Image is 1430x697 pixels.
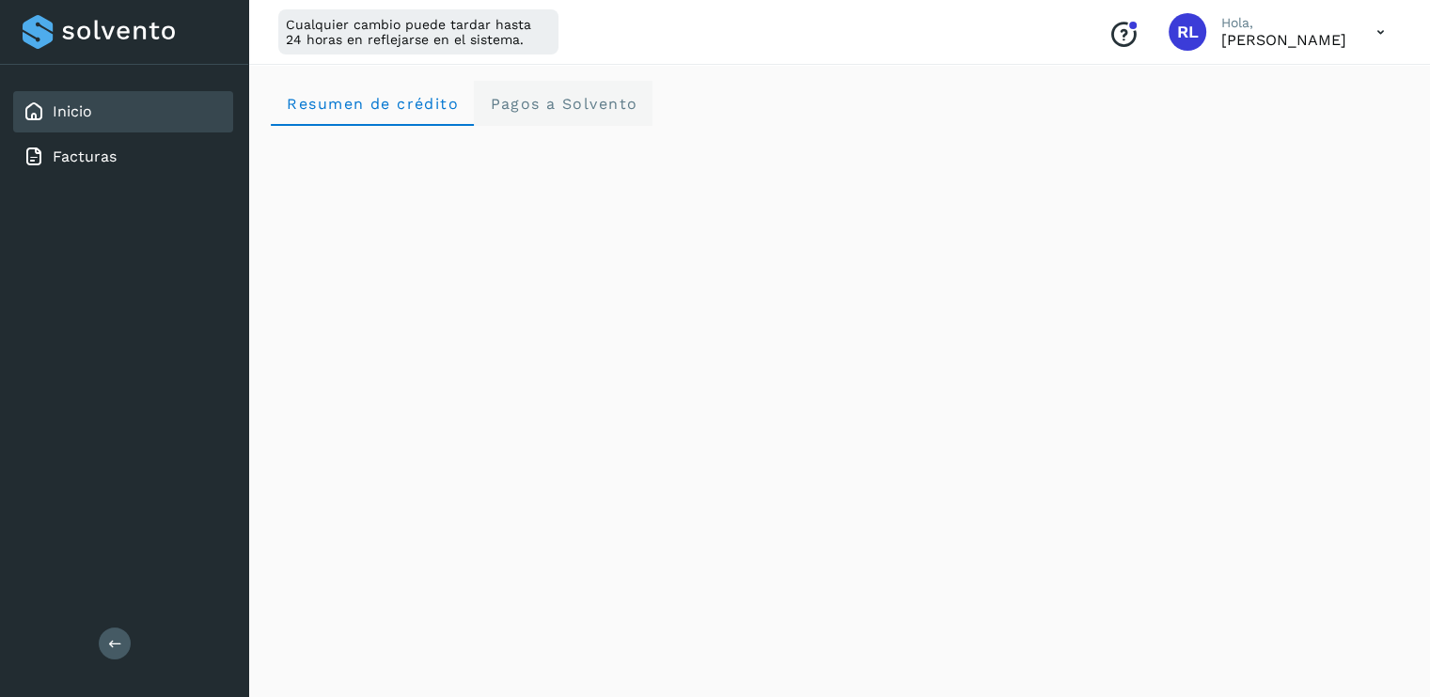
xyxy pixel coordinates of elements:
[286,95,459,113] span: Resumen de crédito
[1221,31,1346,49] p: RITA LUNA
[278,9,558,54] div: Cualquier cambio puede tardar hasta 24 horas en reflejarse en el sistema.
[13,91,233,132] div: Inicio
[53,147,117,165] a: Facturas
[13,136,233,178] div: Facturas
[489,95,637,113] span: Pagos a Solvento
[1221,15,1346,31] p: Hola,
[53,102,92,120] a: Inicio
